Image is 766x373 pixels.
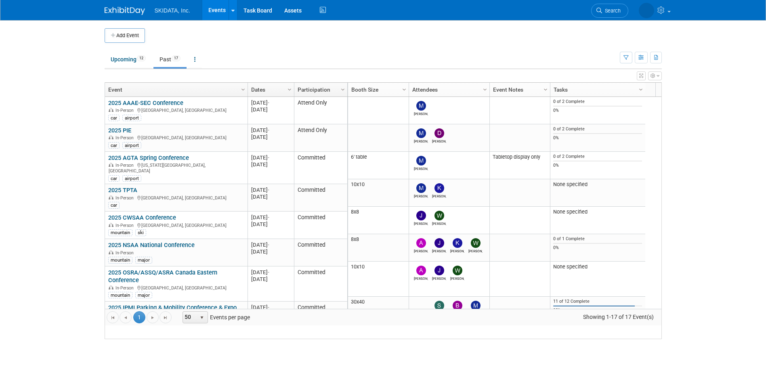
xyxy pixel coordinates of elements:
div: 92% [553,308,642,313]
div: [GEOGRAPHIC_DATA], [GEOGRAPHIC_DATA] [108,134,244,141]
img: Andy Shenberger [416,238,426,248]
div: ski [135,229,146,236]
img: Malloy Pohrer [416,128,426,138]
img: Stefan Perner [434,301,444,310]
a: Column Settings [481,83,489,95]
div: [DATE] [251,106,290,113]
div: [GEOGRAPHIC_DATA], [GEOGRAPHIC_DATA] [108,107,244,113]
div: [DATE] [251,154,290,161]
span: - [268,304,269,310]
a: Participation [298,83,342,96]
div: None specified [553,209,642,215]
a: 2025 AGTA Spring Conference [108,154,189,161]
span: - [268,187,269,193]
span: In-Person [115,108,136,113]
a: 2025 OSRA/ASSQ/ASRA Canada Eastern Conference [108,269,217,284]
div: Andy Shenberger [414,248,428,253]
div: car [108,202,120,208]
a: Event Notes [493,83,545,96]
div: None specified [553,264,642,270]
td: Committed [294,239,347,266]
div: Wesley Martin [450,275,464,281]
td: 30x40 [348,297,409,370]
span: Go to the last page [162,314,169,321]
span: 1 [133,311,145,323]
a: Column Settings [400,83,409,95]
div: 0 of 2 Complete [553,99,642,105]
img: Wesley Martin [453,266,462,275]
span: 50 [183,312,197,323]
img: Keith Lynch [453,238,462,248]
a: 2025 TPTA [108,186,137,194]
a: Go to the last page [159,311,172,323]
td: Attend Only [294,97,347,124]
span: - [268,269,269,275]
a: 2025 PIE [108,127,131,134]
td: 10x10 [348,179,409,207]
a: Upcoming12 [105,52,152,67]
a: Go to the first page [107,311,119,323]
a: Past17 [153,52,187,67]
img: Mary Beth McNair [639,3,654,18]
a: 2025 CWSAA Conference [108,214,176,221]
div: car [108,115,120,121]
div: [GEOGRAPHIC_DATA], [GEOGRAPHIC_DATA] [108,194,244,201]
span: Go to the first page [109,314,116,321]
div: car [108,175,120,182]
a: Tasks [554,83,640,96]
span: Column Settings [638,86,644,93]
div: [GEOGRAPHIC_DATA], [GEOGRAPHIC_DATA] [108,284,244,291]
td: 8x8 [348,207,409,234]
a: Search [591,4,628,18]
div: airport [122,142,141,149]
span: Events per page [172,311,258,323]
div: John Keefe [414,220,428,226]
td: Attend Only [294,124,347,152]
span: In-Person [115,195,136,201]
img: Wesley Martin [434,211,444,220]
span: 17 [172,55,180,61]
img: In-Person Event [109,250,113,254]
span: Column Settings [340,86,346,93]
a: Column Settings [285,83,294,95]
div: [DATE] [251,193,290,200]
td: Committed [294,184,347,212]
div: [DATE] [251,248,290,255]
span: In-Person [115,163,136,168]
span: - [268,155,269,161]
td: 10x10 [348,262,409,297]
img: Malloy Pohrer [416,156,426,166]
img: In-Person Event [109,285,113,289]
div: [DATE] [251,269,290,276]
div: Malloy Pohrer [414,193,428,198]
div: None specified [553,181,642,188]
span: 12 [137,55,146,61]
img: Malloy Pohrer [471,301,481,310]
div: car [108,142,120,149]
a: Event [108,83,242,96]
div: 0% [553,135,642,141]
div: Malloy Pohrer [414,166,428,171]
span: In-Person [115,135,136,140]
div: mountain [108,292,132,298]
div: John Keefe [432,248,446,253]
img: Malloy Pohrer [416,101,426,111]
div: mountain [108,257,132,263]
div: Wesley Martin [432,220,446,226]
div: [DATE] [251,134,290,140]
span: Go to the previous page [122,314,129,321]
button: Add Event [105,28,145,43]
td: Committed [294,152,347,184]
span: Showing 1-17 of 17 Event(s) [575,311,661,323]
span: Go to the next page [149,314,156,321]
span: Search [602,8,621,14]
div: Malloy Pohrer [414,138,428,143]
img: ExhibitDay [105,7,145,15]
div: [DATE] [251,304,290,311]
div: [US_STATE][GEOGRAPHIC_DATA], [GEOGRAPHIC_DATA] [108,161,244,174]
a: Go to the previous page [120,311,132,323]
a: Column Settings [636,83,645,95]
img: Wesley Martin [471,238,481,248]
div: [DATE] [251,186,290,193]
span: Column Settings [240,86,246,93]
